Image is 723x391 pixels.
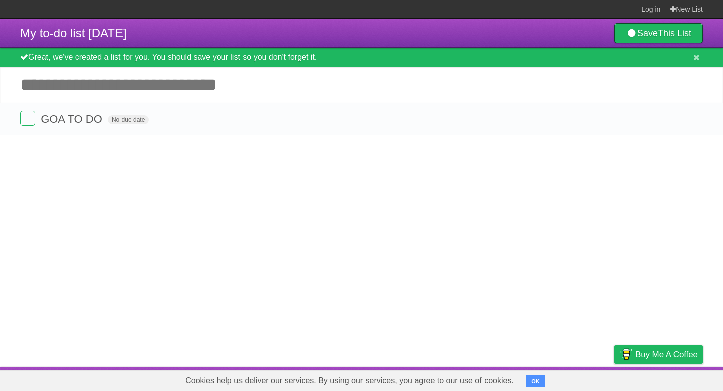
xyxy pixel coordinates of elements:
[526,375,545,387] button: OK
[41,113,105,125] span: GOA TO DO
[20,111,35,126] label: Done
[635,346,698,363] span: Buy me a coffee
[614,23,703,43] a: SaveThis List
[480,369,502,388] a: About
[514,369,554,388] a: Developers
[20,26,127,40] span: My to-do list [DATE]
[108,115,149,124] span: No due date
[619,346,633,363] img: Buy me a coffee
[614,345,703,364] a: Buy me a coffee
[658,28,691,38] b: This List
[175,371,524,391] span: Cookies help us deliver our services. By using our services, you agree to our use of cookies.
[601,369,627,388] a: Privacy
[567,369,589,388] a: Terms
[640,369,703,388] a: Suggest a feature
